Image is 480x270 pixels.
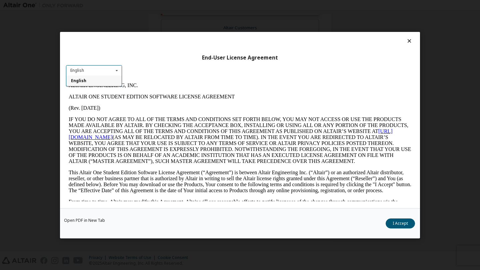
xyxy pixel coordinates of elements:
[3,25,345,31] p: (Rev. [DATE])
[3,14,345,20] p: ALTAIR ONE STUDENT EDITION SOFTWARE LICENSE AGREEMENT
[3,37,345,84] p: IF YOU DO NOT AGREE TO ALL OF THE TERMS AND CONDITIONS SET FORTH BELOW, YOU MAY NOT ACCESS OR USE...
[70,68,84,72] div: English
[66,54,414,61] div: End-User License Agreement
[386,218,415,228] button: I Accept
[3,119,345,131] p: From time to time, Altair may modify this Agreement. Altair will use reasonable efforts to notify...
[71,78,86,84] span: English
[64,218,105,222] a: Open PDF in New Tab
[3,49,327,60] a: [URL][DOMAIN_NAME]
[3,3,345,9] p: ALTAIR ENGINEERING, INC.
[3,90,345,114] p: This Altair One Student Edition Software License Agreement (“Agreement”) is between Altair Engine...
